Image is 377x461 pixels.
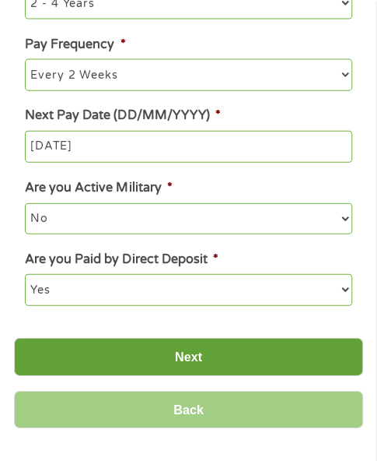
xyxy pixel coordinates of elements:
label: Are you Active Military [25,180,172,196]
input: Next [14,338,363,376]
label: Next Pay Date (DD/MM/YYYY) [25,107,220,124]
label: Are you Paid by Direct Deposit [25,252,218,268]
input: Back [14,391,363,429]
input: Use the arrow keys to pick a date [25,131,351,164]
label: Pay Frequency [25,37,125,53]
